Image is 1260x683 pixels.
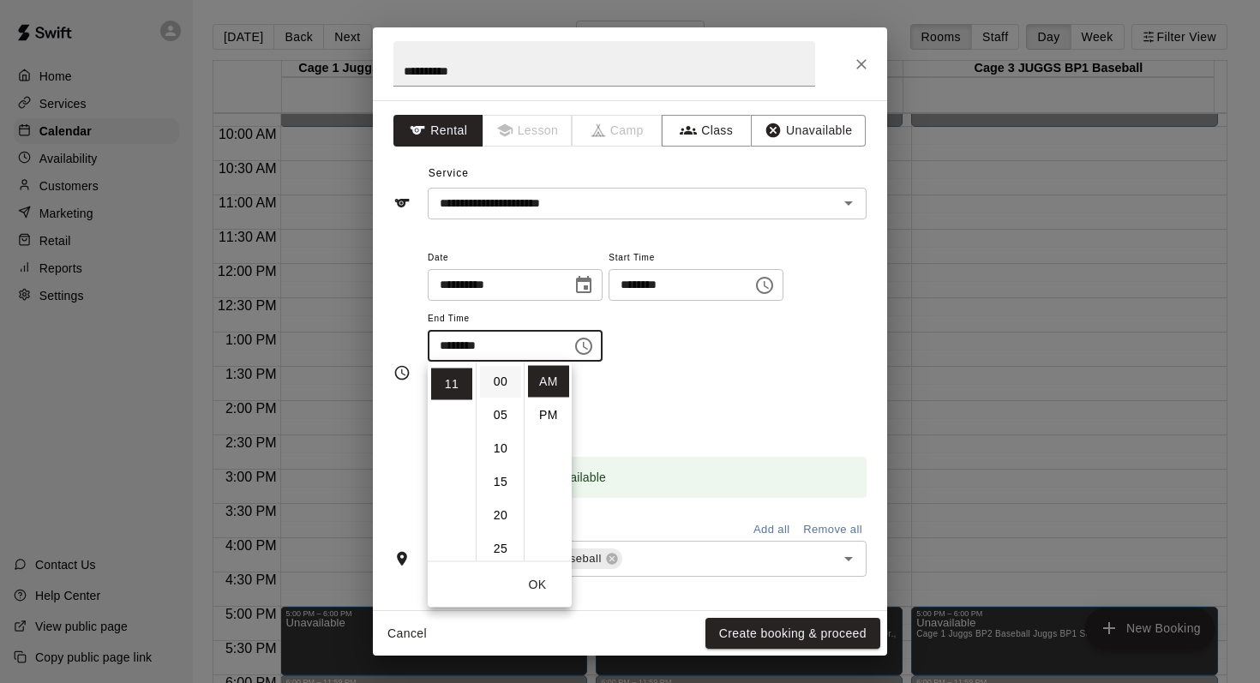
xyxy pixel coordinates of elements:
[837,547,861,571] button: Open
[528,366,569,398] li: AM
[747,268,782,303] button: Choose time, selected time is 10:00 AM
[483,115,573,147] span: Lessons must be created in the Services page first
[476,362,524,561] ul: Select minutes
[428,308,603,331] span: End Time
[799,517,867,543] button: Remove all
[429,167,469,179] span: Service
[393,364,411,381] svg: Timing
[480,533,521,565] li: 25 minutes
[846,49,877,80] button: Close
[567,268,601,303] button: Choose date, selected date is Aug 24, 2025
[744,517,799,543] button: Add all
[428,247,603,270] span: Date
[837,191,861,215] button: Open
[480,466,521,498] li: 15 minutes
[567,329,601,363] button: Choose time, selected time is 11:45 AM
[429,590,867,618] span: Notes
[428,362,476,561] ul: Select hours
[751,115,866,147] button: Unavailable
[380,618,435,650] button: Cancel
[480,366,521,398] li: 0 minutes
[573,115,663,147] span: Camps can only be created in the Services page
[431,368,472,400] li: 11 hours
[662,115,752,147] button: Class
[705,618,880,650] button: Create booking & proceed
[528,399,569,431] li: PM
[480,399,521,431] li: 5 minutes
[609,247,783,270] span: Start Time
[480,500,521,531] li: 20 minutes
[393,195,411,212] svg: Service
[393,115,483,147] button: Rental
[524,362,572,561] ul: Select meridiem
[393,550,411,567] svg: Rooms
[510,569,565,601] button: OK
[480,433,521,464] li: 10 minutes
